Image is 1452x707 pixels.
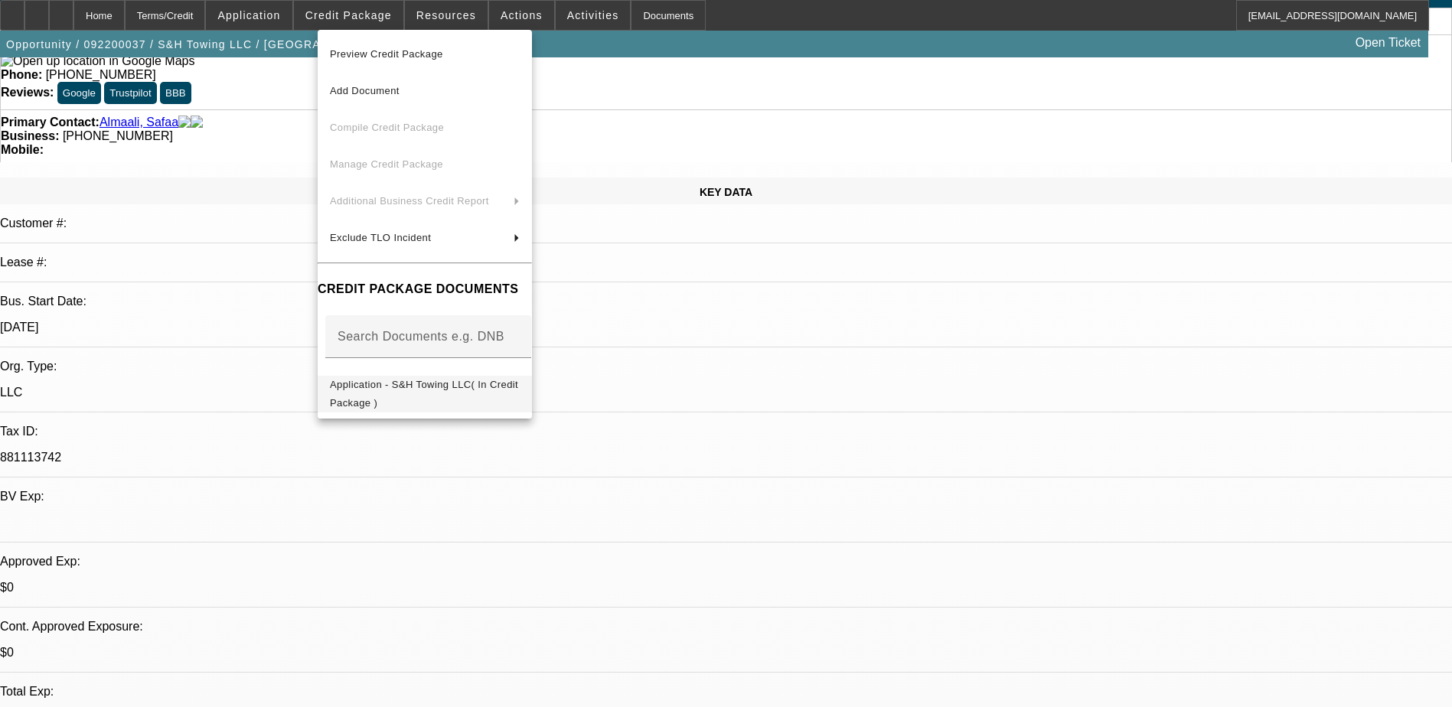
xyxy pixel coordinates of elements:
[330,232,431,243] span: Exclude TLO Incident
[318,376,532,412] button: Application - S&H Towing LLC( In Credit Package )
[330,379,518,409] span: Application - S&H Towing LLC( In Credit Package )
[330,48,443,60] span: Preview Credit Package
[318,280,532,298] h4: CREDIT PACKAGE DOCUMENTS
[338,330,504,343] mat-label: Search Documents e.g. DNB
[330,85,400,96] span: Add Document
